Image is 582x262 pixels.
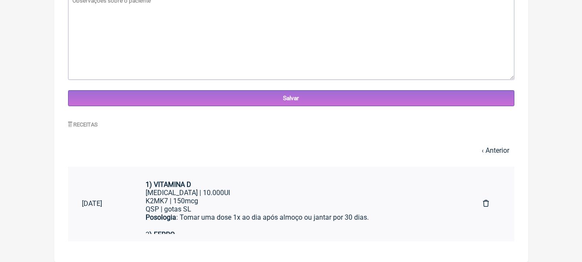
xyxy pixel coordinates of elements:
input: Salvar [68,90,514,106]
label: Receitas [68,121,98,128]
div: QSP | gotas SL [146,205,455,213]
div: [MEDICAL_DATA] | 10.000UI [146,189,455,197]
a: 1) VITAMINA D[MEDICAL_DATA] | 10.000UIK2MK7 | 150mcgQSP | gotas SLPosologia: Tomar uma dose 1x ao... [132,174,469,234]
div: K2MK7 | 150mcg [146,197,455,205]
nav: pager [68,141,514,160]
div: 2 [146,230,455,239]
strong: Posologia [146,213,176,221]
strong: 1) VITAMINA D [146,180,191,189]
strong: ) FERRO [149,230,175,239]
a: ‹ Anterior [482,146,509,155]
a: [DATE] [68,193,132,215]
div: : Tomar uma dose 1x ao dia após almoço ou jantar por 30 dias. ㅤ [146,213,455,230]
